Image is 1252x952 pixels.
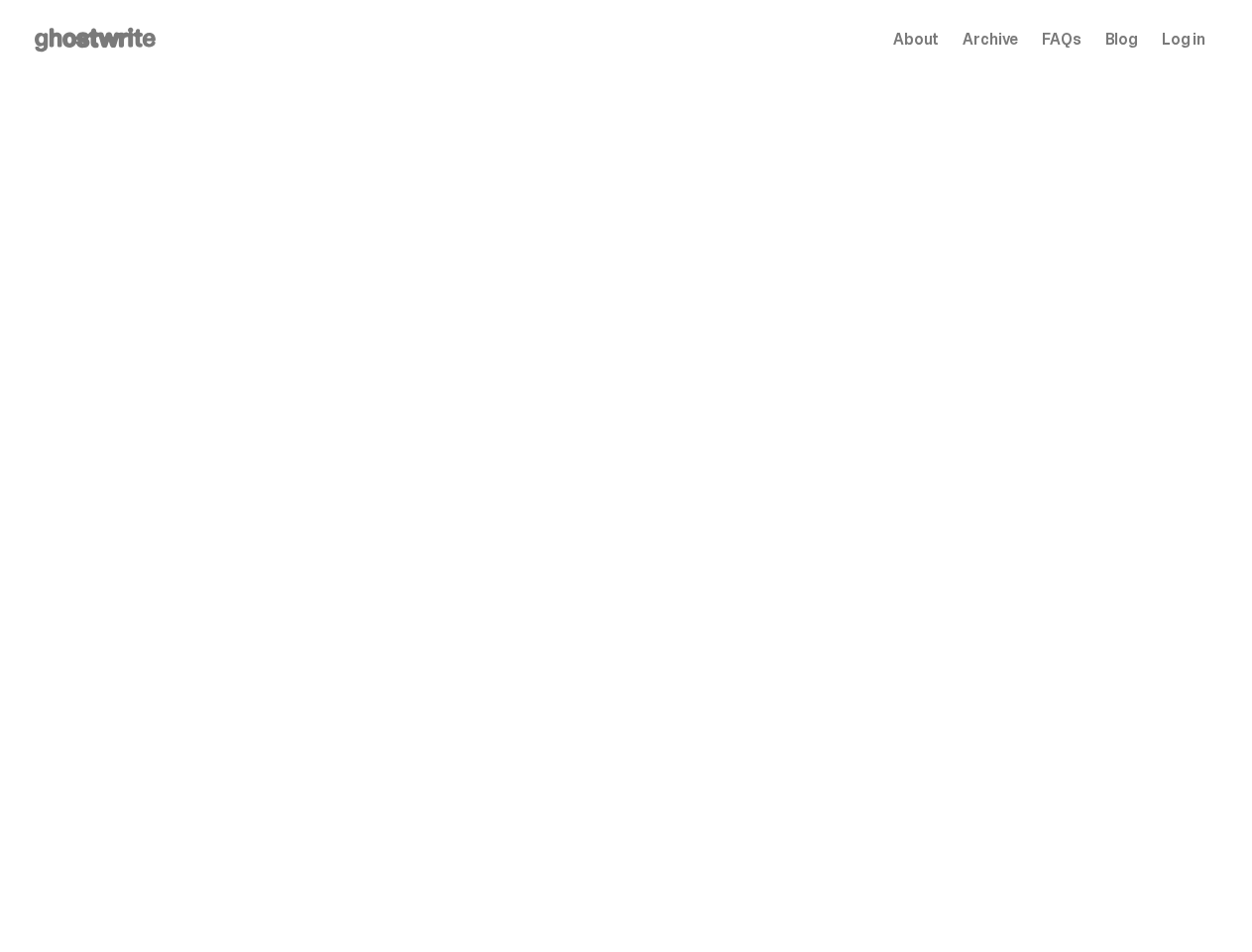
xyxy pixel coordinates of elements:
[1042,32,1081,48] a: FAQs
[963,32,1018,48] a: Archive
[1162,32,1205,48] a: Log in
[893,32,939,48] a: About
[1105,32,1138,48] a: Blog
